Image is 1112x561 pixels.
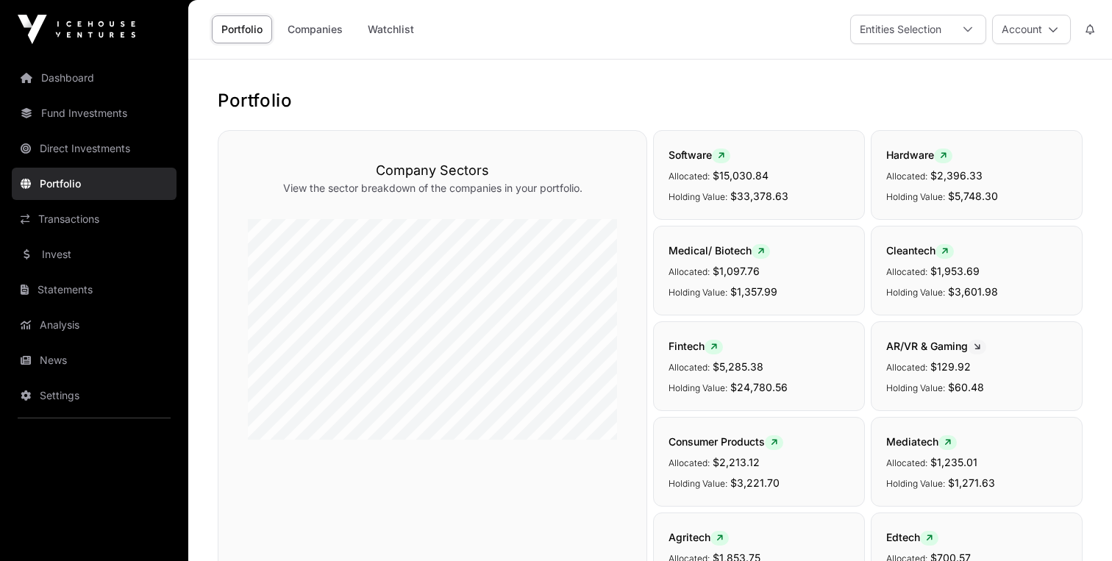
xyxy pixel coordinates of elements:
a: News [12,344,177,376]
a: Companies [278,15,352,43]
span: $2,396.33 [930,169,983,182]
span: $3,221.70 [730,476,780,489]
a: Portfolio [212,15,272,43]
span: Agritech [669,531,729,543]
span: Holding Value: [669,191,727,202]
a: Settings [12,379,177,412]
a: Portfolio [12,168,177,200]
span: Consumer Products [669,435,783,448]
a: Watchlist [358,15,424,43]
p: View the sector breakdown of the companies in your portfolio. [248,181,617,196]
span: Edtech [886,531,938,543]
a: Analysis [12,309,177,341]
span: $1,235.01 [930,456,977,468]
span: Fintech [669,340,723,352]
span: $24,780.56 [730,381,788,393]
span: Hardware [886,149,952,161]
span: Medical/ Biotech [669,244,770,257]
a: Invest [12,238,177,271]
span: $1,953.69 [930,265,980,277]
a: Transactions [12,203,177,235]
span: Allocated: [669,266,710,277]
span: $1,097.76 [713,265,760,277]
span: $5,285.38 [713,360,763,373]
span: Holding Value: [886,191,945,202]
span: Allocated: [669,171,710,182]
span: $5,748.30 [948,190,998,202]
a: Direct Investments [12,132,177,165]
span: Allocated: [886,457,927,468]
img: Icehouse Ventures Logo [18,15,135,44]
span: $60.48 [948,381,984,393]
span: Holding Value: [886,478,945,489]
span: Holding Value: [669,478,727,489]
span: Allocated: [669,457,710,468]
span: Software [669,149,730,161]
span: Holding Value: [669,287,727,298]
span: $2,213.12 [713,456,760,468]
h1: Portfolio [218,89,1083,112]
span: Holding Value: [886,382,945,393]
span: Allocated: [886,266,927,277]
span: $1,357.99 [730,285,777,298]
span: $129.92 [930,360,971,373]
span: AR/VR & Gaming [886,340,986,352]
span: $3,601.98 [948,285,998,298]
span: $15,030.84 [713,169,769,182]
a: Statements [12,274,177,306]
div: Entities Selection [851,15,950,43]
span: Mediatech [886,435,957,448]
span: Cleantech [886,244,954,257]
a: Fund Investments [12,97,177,129]
a: Dashboard [12,62,177,94]
button: Account [992,15,1071,44]
span: $1,271.63 [948,476,995,489]
span: Holding Value: [669,382,727,393]
span: Allocated: [669,362,710,373]
span: $33,378.63 [730,190,788,202]
h3: Company Sectors [248,160,617,181]
span: Allocated: [886,171,927,182]
span: Holding Value: [886,287,945,298]
span: Allocated: [886,362,927,373]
